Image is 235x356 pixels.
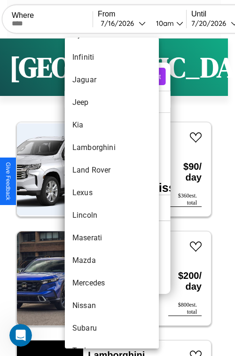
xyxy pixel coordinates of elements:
iframe: Intercom live chat [9,324,32,347]
li: Infiniti [65,46,159,69]
li: Subaru [65,317,159,340]
li: Nissan [65,294,159,317]
li: Land Rover [65,159,159,182]
li: Mercedes [65,272,159,294]
li: Jaguar [65,69,159,91]
li: Lincoln [65,204,159,227]
li: Maserati [65,227,159,249]
li: Jeep [65,91,159,114]
li: Lamborghini [65,136,159,159]
li: Kia [65,114,159,136]
li: Lexus [65,182,159,204]
li: Mazda [65,249,159,272]
div: Give Feedback [5,162,11,200]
